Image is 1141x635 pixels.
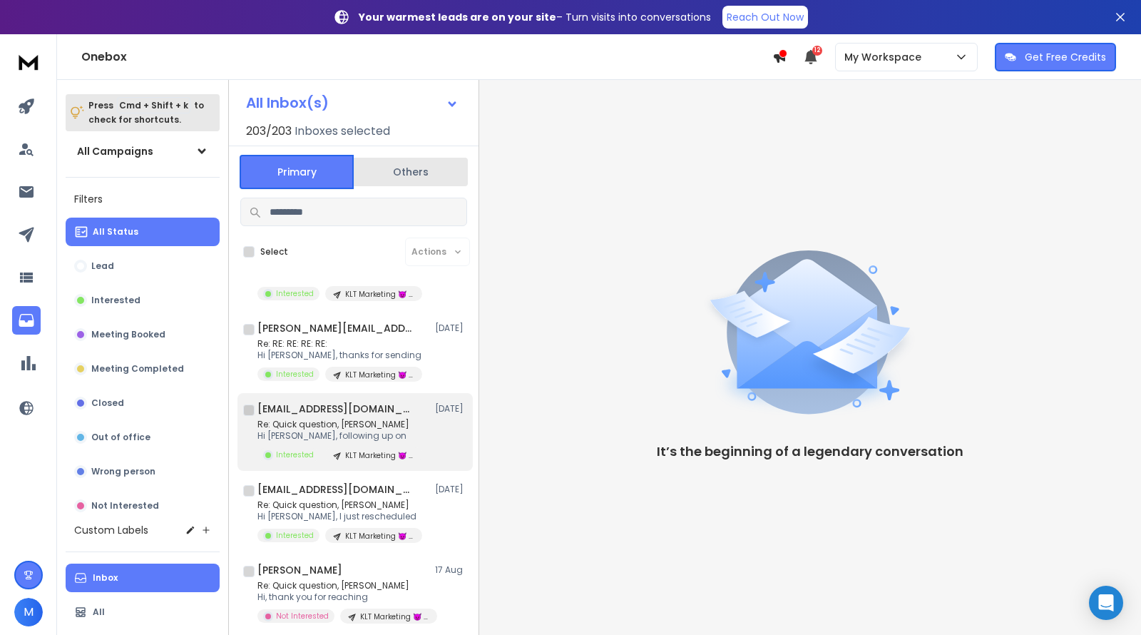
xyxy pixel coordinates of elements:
[435,484,467,495] p: [DATE]
[812,46,822,56] span: 12
[66,564,220,592] button: Inbox
[657,442,963,462] p: It’s the beginning of a legendary conversation
[354,156,468,188] button: Others
[93,226,138,238] p: All Status
[276,611,329,621] p: Not Interested
[360,611,429,622] p: KLT Marketing 😈 | campaign 2 real data 150825
[295,123,390,140] h3: Inboxes selected
[345,531,414,542] p: KLT Marketing 😈 | campaign 130825
[66,457,220,486] button: Wrong person
[91,295,140,306] p: Interested
[722,6,808,29] a: Reach Out Now
[257,321,414,335] h1: [PERSON_NAME][EMAIL_ADDRESS][DOMAIN_NAME]
[66,423,220,452] button: Out of office
[257,580,429,591] p: Re: Quick question, [PERSON_NAME]
[240,155,354,189] button: Primary
[91,500,159,512] p: Not Interested
[91,329,165,340] p: Meeting Booked
[257,499,422,511] p: Re: Quick question, [PERSON_NAME]
[727,10,804,24] p: Reach Out Now
[66,286,220,315] button: Interested
[276,530,314,541] p: Interested
[257,591,429,603] p: Hi, thank you for reaching
[435,322,467,334] p: [DATE]
[276,369,314,380] p: Interested
[276,449,314,460] p: Interested
[91,397,124,409] p: Closed
[66,218,220,246] button: All Status
[66,252,220,280] button: Lead
[91,466,155,477] p: Wrong person
[117,97,190,113] span: Cmd + Shift + k
[14,598,43,626] button: M
[91,363,184,375] p: Meeting Completed
[257,511,422,522] p: Hi [PERSON_NAME], I just rescheduled
[66,137,220,166] button: All Campaigns
[14,49,43,75] img: logo
[359,10,556,24] strong: Your warmest leads are on your site
[257,350,422,361] p: Hi [PERSON_NAME], thanks for sending
[257,419,422,430] p: Re: Quick question, [PERSON_NAME]
[66,189,220,209] h3: Filters
[276,288,314,299] p: Interested
[81,49,772,66] h1: Onebox
[1025,50,1106,64] p: Get Free Credits
[93,606,105,618] p: All
[260,246,288,258] label: Select
[359,10,711,24] p: – Turn visits into conversations
[66,320,220,349] button: Meeting Booked
[257,338,422,350] p: Re: RE: RE: RE: RE:
[246,96,329,110] h1: All Inbox(s)
[257,430,422,442] p: Hi [PERSON_NAME], following up on
[66,355,220,383] button: Meeting Completed
[91,260,114,272] p: Lead
[66,492,220,520] button: Not Interested
[1089,586,1123,620] div: Open Intercom Messenger
[66,598,220,626] button: All
[345,370,414,380] p: KLT Marketing 😈 | campaign 130825
[257,402,414,416] h1: [EMAIL_ADDRESS][DOMAIN_NAME]
[844,50,927,64] p: My Workspace
[93,572,118,584] p: Inbox
[345,289,414,300] p: KLT Marketing 😈 | campaign 2 real data 150825
[257,563,342,577] h1: [PERSON_NAME]
[435,403,467,415] p: [DATE]
[88,98,204,127] p: Press to check for shortcuts.
[235,88,470,117] button: All Inbox(s)
[435,564,467,576] p: 17 Aug
[246,123,292,140] span: 203 / 203
[257,482,414,497] h1: [EMAIL_ADDRESS][DOMAIN_NAME]
[66,389,220,417] button: Closed
[77,144,153,158] h1: All Campaigns
[995,43,1116,71] button: Get Free Credits
[345,450,414,461] p: KLT Marketing 😈 | campaign 130825
[74,523,148,537] h3: Custom Labels
[91,432,150,443] p: Out of office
